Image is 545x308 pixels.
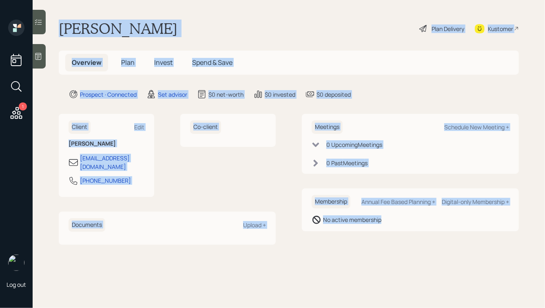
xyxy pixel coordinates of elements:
h6: Co-client [190,120,221,134]
h1: [PERSON_NAME] [59,20,177,38]
div: Edit [134,123,144,131]
span: Invest [154,58,173,67]
h6: Client [69,120,91,134]
div: [EMAIL_ADDRESS][DOMAIN_NAME] [80,154,144,171]
h6: Membership [312,195,350,208]
span: Plan [121,58,135,67]
img: hunter_neumayer.jpg [8,255,24,271]
span: Spend & Save [192,58,233,67]
div: Upload + [243,221,266,229]
div: Set advisor [158,90,187,99]
div: No active membership [323,215,381,224]
span: Overview [72,58,102,67]
div: Kustomer [488,24,513,33]
h6: [PERSON_NAME] [69,140,144,147]
div: 0 Past Meeting s [326,159,368,167]
div: [PHONE_NUMBER] [80,176,131,185]
h6: Documents [69,218,105,232]
div: 0 Upcoming Meeting s [326,140,382,149]
div: Prospect · Connected [80,90,137,99]
div: Digital-only Membership + [442,198,509,206]
div: Log out [7,281,26,288]
div: Plan Delivery [432,24,464,33]
div: $0 deposited [317,90,351,99]
h6: Meetings [312,120,343,134]
div: $0 net-worth [208,90,244,99]
div: 1 [19,102,27,111]
div: Annual Fee Based Planning + [361,198,435,206]
div: $0 invested [265,90,295,99]
div: Schedule New Meeting + [444,123,509,131]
